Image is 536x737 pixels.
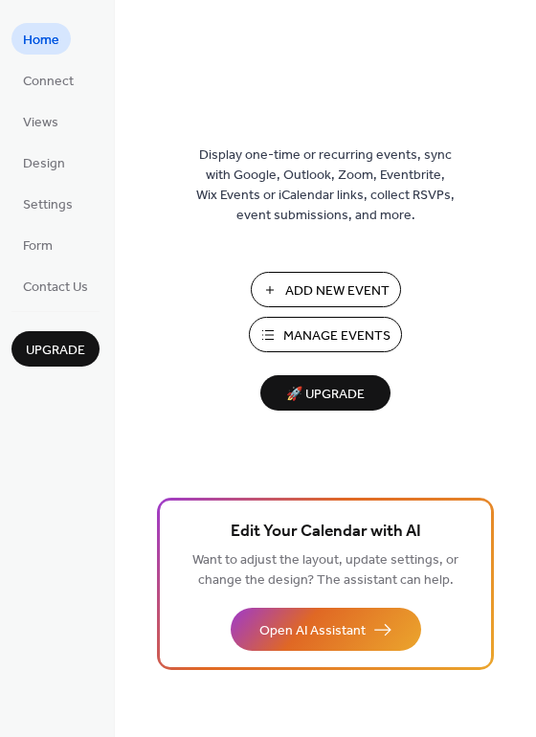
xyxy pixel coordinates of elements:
[192,547,458,593] span: Want to adjust the layout, update settings, or change the design? The assistant can help.
[231,519,421,546] span: Edit Your Calendar with AI
[23,72,74,92] span: Connect
[11,270,100,301] a: Contact Us
[23,31,59,51] span: Home
[251,272,401,307] button: Add New Event
[11,23,71,55] a: Home
[11,146,77,178] a: Design
[272,382,379,408] span: 🚀 Upgrade
[196,145,455,226] span: Display one-time or recurring events, sync with Google, Outlook, Zoom, Eventbrite, Wix Events or ...
[23,154,65,174] span: Design
[283,326,391,346] span: Manage Events
[11,331,100,367] button: Upgrade
[11,229,64,260] a: Form
[23,236,53,257] span: Form
[249,317,402,352] button: Manage Events
[11,64,85,96] a: Connect
[23,113,58,133] span: Views
[11,105,70,137] a: Views
[260,375,391,411] button: 🚀 Upgrade
[23,195,73,215] span: Settings
[285,281,390,301] span: Add New Event
[23,278,88,298] span: Contact Us
[11,188,84,219] a: Settings
[231,608,421,651] button: Open AI Assistant
[26,341,85,361] span: Upgrade
[259,621,366,641] span: Open AI Assistant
